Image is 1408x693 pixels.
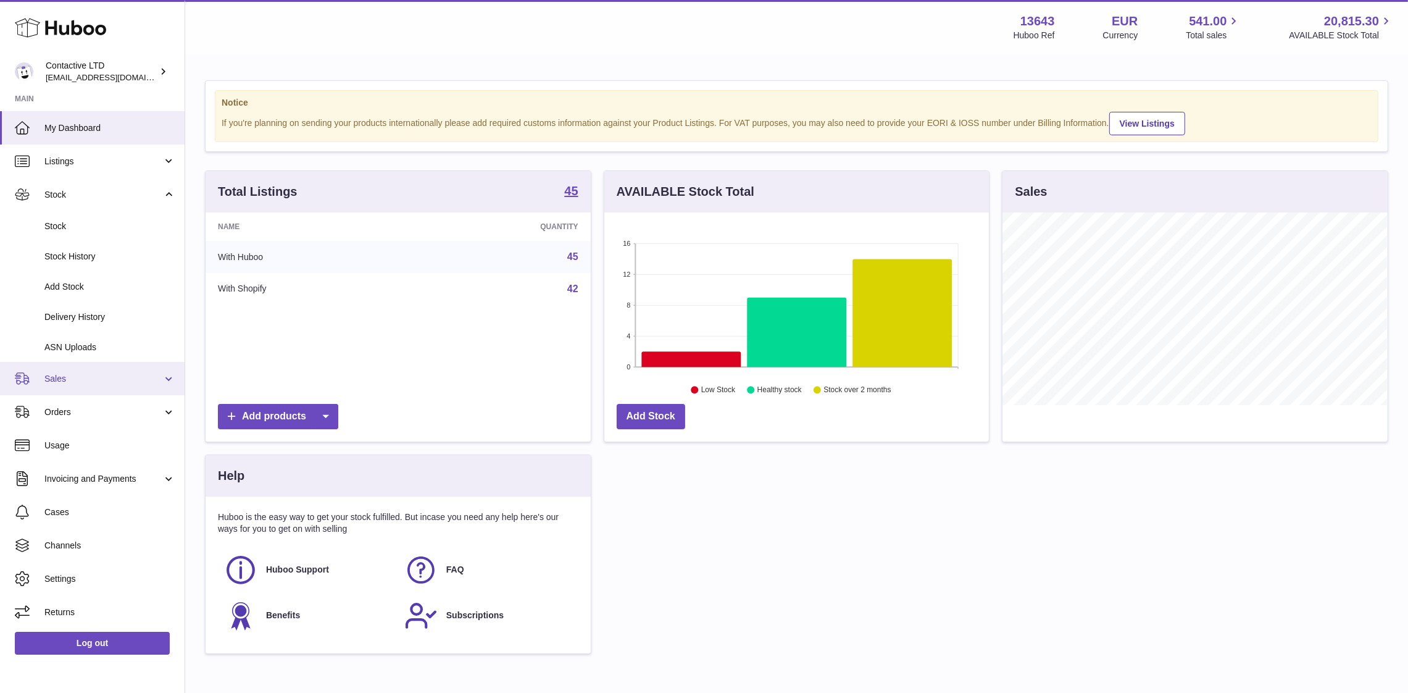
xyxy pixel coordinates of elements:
[266,610,300,621] span: Benefits
[218,404,338,429] a: Add products
[44,220,175,232] span: Stock
[44,440,175,451] span: Usage
[222,110,1372,135] div: If you're planning on sending your products internationally please add required customs informati...
[15,632,170,654] a: Log out
[627,332,630,340] text: 4
[1289,13,1393,41] a: 20,815.30 AVAILABLE Stock Total
[206,273,413,305] td: With Shopify
[44,540,175,552] span: Channels
[617,404,685,429] a: Add Stock
[1186,13,1241,41] a: 541.00 Total sales
[218,468,244,484] h3: Help
[623,271,630,278] text: 12
[44,189,162,201] span: Stock
[446,610,504,621] span: Subscriptions
[44,573,175,585] span: Settings
[15,62,33,81] img: soul@SOWLhome.com
[1014,30,1055,41] div: Huboo Ref
[627,301,630,309] text: 8
[44,473,162,485] span: Invoicing and Payments
[206,241,413,273] td: With Huboo
[218,183,298,200] h3: Total Listings
[627,363,630,371] text: 0
[701,386,736,395] text: Low Stock
[44,406,162,418] span: Orders
[224,553,392,587] a: Huboo Support
[404,599,572,632] a: Subscriptions
[266,564,329,576] span: Huboo Support
[446,564,464,576] span: FAQ
[1186,30,1241,41] span: Total sales
[564,185,578,197] strong: 45
[218,511,578,535] p: Huboo is the easy way to get your stock fulfilled. But incase you need any help here's our ways f...
[224,599,392,632] a: Benefits
[564,185,578,199] a: 45
[206,212,413,241] th: Name
[44,607,175,618] span: Returns
[44,311,175,323] span: Delivery History
[567,283,578,294] a: 42
[757,386,802,395] text: Healthy stock
[1020,13,1055,30] strong: 13643
[623,240,630,247] text: 16
[44,251,175,262] span: Stock History
[404,553,572,587] a: FAQ
[44,342,175,353] span: ASN Uploads
[1189,13,1227,30] span: 541.00
[46,60,157,83] div: Contactive LTD
[44,122,175,134] span: My Dashboard
[1103,30,1138,41] div: Currency
[44,373,162,385] span: Sales
[44,506,175,518] span: Cases
[1324,13,1379,30] span: 20,815.30
[1112,13,1138,30] strong: EUR
[1109,112,1185,135] a: View Listings
[44,156,162,167] span: Listings
[222,97,1372,109] strong: Notice
[44,281,175,293] span: Add Stock
[617,183,754,200] h3: AVAILABLE Stock Total
[46,72,181,82] span: [EMAIL_ADDRESS][DOMAIN_NAME]
[1289,30,1393,41] span: AVAILABLE Stock Total
[413,212,590,241] th: Quantity
[567,251,578,262] a: 45
[823,386,891,395] text: Stock over 2 months
[1015,183,1047,200] h3: Sales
